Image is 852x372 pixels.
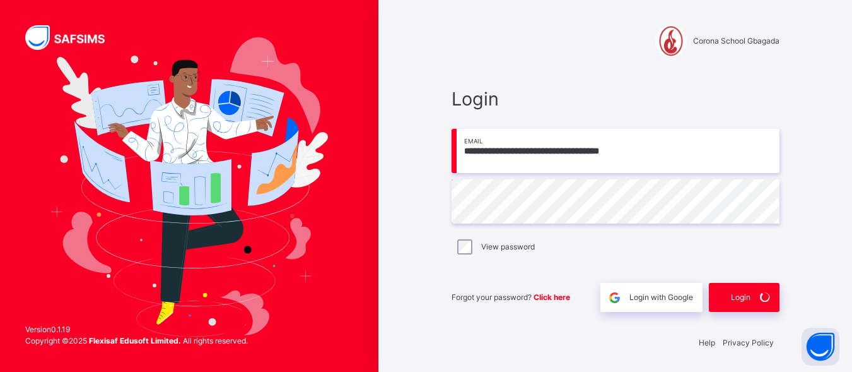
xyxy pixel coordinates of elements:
[25,324,248,335] span: Version 0.1.19
[731,292,750,303] span: Login
[25,25,120,50] img: SAFSIMS Logo
[452,85,779,112] span: Login
[25,336,248,345] span: Copyright © 2025 All rights reserved.
[534,292,570,302] a: Click here
[699,338,715,347] a: Help
[452,292,570,302] span: Forgot your password?
[50,37,329,337] img: Hero Image
[89,336,181,345] strong: Flexisaf Edusoft Limited.
[693,35,779,47] span: Corona School Gbagada
[629,292,693,303] span: Login with Google
[607,291,622,305] img: google.396cfc9801f0270233282035f929180a.svg
[723,338,774,347] a: Privacy Policy
[802,328,839,366] button: Open asap
[481,241,535,253] label: View password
